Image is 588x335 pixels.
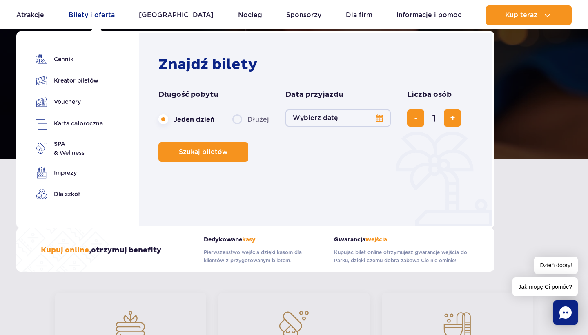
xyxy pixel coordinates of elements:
[36,167,103,179] a: Imprezy
[41,246,161,255] h3: , otrzymuj benefity
[334,236,470,243] strong: Gwarancja
[334,248,470,265] p: Kupując bilet online otrzymujesz gwarancję wejścia do Parku, dzięki czemu dobra zabawa Cię nie om...
[36,139,103,157] a: SPA& Wellness
[286,5,321,25] a: Sponsorzy
[36,54,103,65] a: Cennik
[444,109,461,127] button: dodaj bilet
[407,90,452,100] span: Liczba osób
[139,5,214,25] a: [GEOGRAPHIC_DATA]
[41,246,89,255] span: Kupuj online
[16,5,44,25] a: Atrakcje
[158,142,248,162] button: Szukaj biletów
[204,248,322,265] p: Pierwszeństwo wejścia dzięki kasom dla klientów z przygotowanym biletem.
[69,5,115,25] a: Bilety i oferta
[204,236,322,243] strong: Dedykowane
[179,148,228,156] span: Szukaj biletów
[238,5,262,25] a: Nocleg
[158,90,218,100] span: Długość pobytu
[54,139,85,157] span: SPA & Wellness
[407,109,424,127] button: usuń bilet
[232,111,269,128] label: Dłużej
[36,96,103,108] a: Vouchery
[346,5,372,25] a: Dla firm
[396,5,461,25] a: Informacje i pomoc
[158,111,214,128] label: Jeden dzień
[553,300,578,325] div: Chat
[424,108,444,128] input: liczba biletów
[242,236,256,243] span: kasy
[285,90,343,100] span: Data przyjazdu
[158,90,477,162] form: Planowanie wizyty w Park of Poland
[285,109,391,127] button: Wybierz datę
[534,257,578,274] span: Dzień dobry!
[36,118,103,130] a: Karta całoroczna
[36,188,103,200] a: Dla szkół
[365,236,387,243] span: wejścia
[486,5,572,25] button: Kup teraz
[505,11,537,19] span: Kup teraz
[158,56,477,74] h2: Znajdź bilety
[512,277,578,296] span: Jak mogę Ci pomóc?
[36,75,103,86] a: Kreator biletów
